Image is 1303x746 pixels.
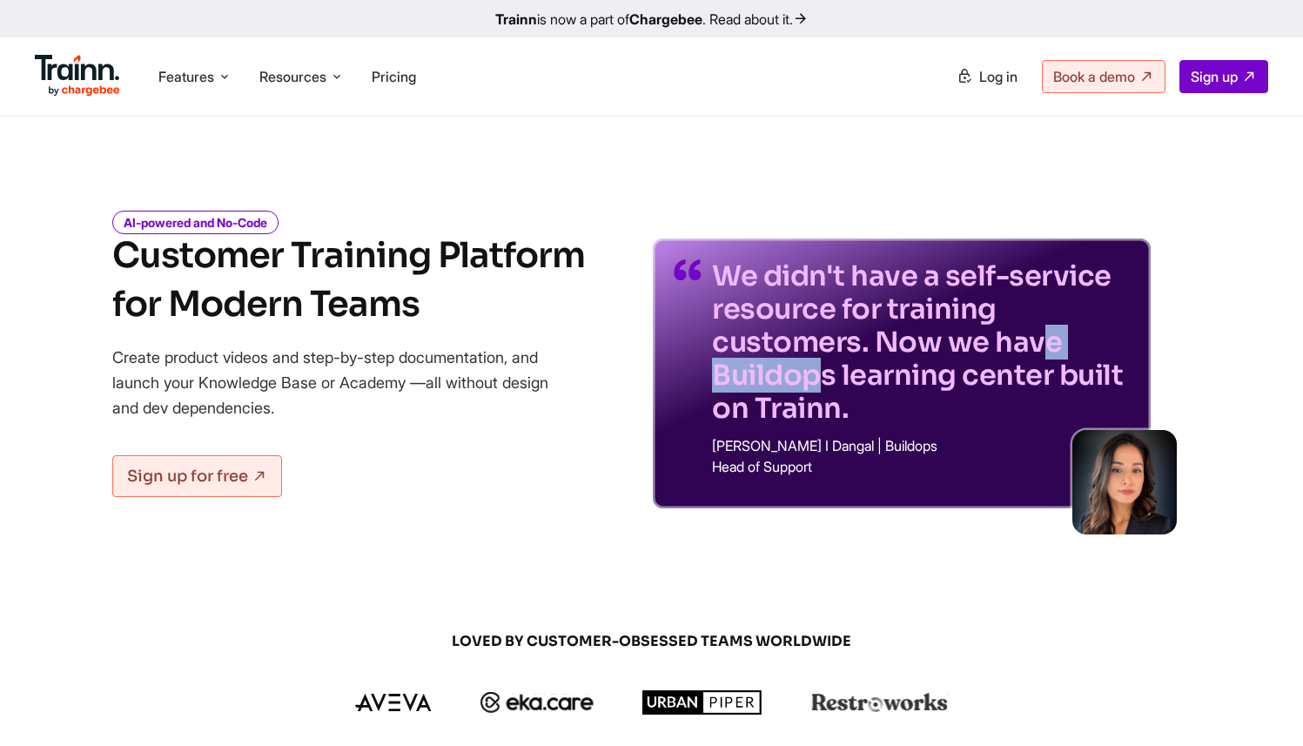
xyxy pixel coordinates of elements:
[979,68,1018,85] span: Log in
[480,692,594,713] img: ekacare logo
[112,455,282,497] a: Sign up for free
[629,10,702,28] b: Chargebee
[712,460,1130,474] p: Head of Support
[1216,662,1303,746] iframe: Chat Widget
[1072,430,1177,534] img: sabina-buildops.d2e8138.png
[259,67,326,86] span: Resources
[642,690,762,715] img: urbanpiper logo
[234,632,1070,651] span: LOVED BY CUSTOMER-OBSESSED TEAMS WORLDWIDE
[712,439,1130,453] p: [PERSON_NAME] I Dangal | Buildops
[495,10,537,28] b: Trainn
[112,232,585,329] h1: Customer Training Platform for Modern Teams
[1042,60,1165,93] a: Book a demo
[811,693,948,712] img: restroworks logo
[372,68,416,85] a: Pricing
[1191,68,1238,85] span: Sign up
[1053,68,1135,85] span: Book a demo
[946,61,1028,92] a: Log in
[112,345,574,420] p: Create product videos and step-by-step documentation, and launch your Knowledge Base or Academy —...
[158,67,214,86] span: Features
[712,259,1130,425] p: We didn't have a self-service resource for training customers. Now we have Buildops learning cent...
[35,55,120,97] img: Trainn Logo
[1179,60,1268,93] a: Sign up
[674,259,702,280] img: quotes-purple.41a7099.svg
[112,211,279,234] i: AI-powered and No-Code
[355,694,432,711] img: aveva logo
